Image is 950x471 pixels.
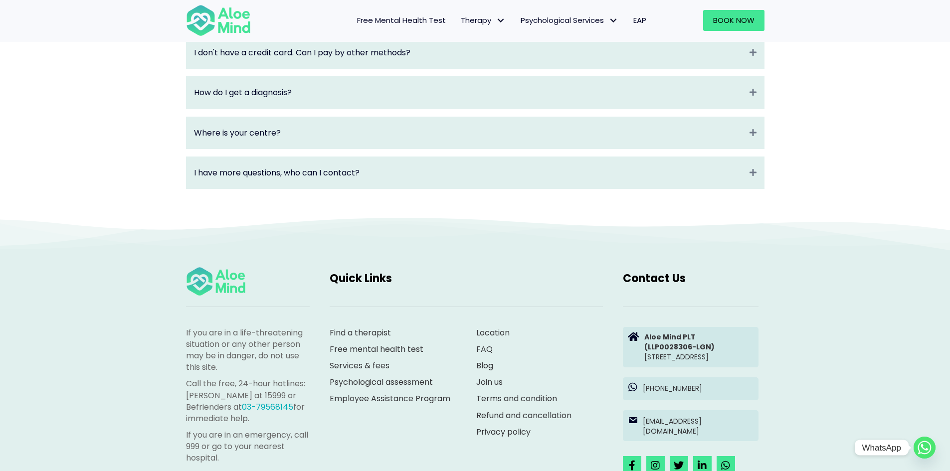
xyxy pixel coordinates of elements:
p: If you are in a life-threatening situation or any other person may be in danger, do not use this ... [186,327,310,373]
a: Psychological ServicesPsychological Services: submenu [513,10,626,31]
span: Free Mental Health Test [357,15,446,25]
i: Expand [750,47,757,58]
a: Free mental health test [330,343,423,355]
a: I don't have a credit card. Can I pay by other methods? [194,47,745,58]
a: Services & fees [330,360,389,371]
a: How do I get a diagnosis? [194,87,745,98]
p: If you are in an emergency, call 999 or go to your nearest hospital. [186,429,310,464]
a: [EMAIL_ADDRESS][DOMAIN_NAME] [623,410,759,442]
a: EAP [626,10,654,31]
a: Book Now [703,10,764,31]
strong: Aloe Mind PLT [644,332,696,342]
span: Quick Links [330,271,392,286]
img: Aloe mind Logo [186,266,246,297]
a: Aloe Mind PLT(LLP0028306-LGN)[STREET_ADDRESS] [623,327,759,367]
p: [PHONE_NUMBER] [643,383,754,393]
a: 03-79568145 [242,401,293,413]
i: Expand [750,167,757,178]
a: Refund and cancellation [476,410,571,421]
p: [EMAIL_ADDRESS][DOMAIN_NAME] [643,416,754,437]
a: Free Mental Health Test [350,10,453,31]
a: Employee Assistance Program [330,393,450,404]
a: Privacy policy [476,426,531,438]
nav: Menu [264,10,654,31]
span: EAP [633,15,646,25]
a: TherapyTherapy: submenu [453,10,513,31]
a: Join us [476,376,503,388]
p: [STREET_ADDRESS] [644,332,754,362]
span: Book Now [713,15,755,25]
a: Terms and condition [476,393,557,404]
a: Location [476,327,510,338]
a: Blog [476,360,493,371]
span: Psychological Services [521,15,618,25]
a: FAQ [476,343,493,355]
strong: (LLP0028306-LGN) [644,342,715,352]
p: Call the free, 24-hour hotlines: [PERSON_NAME] at 15999 or Befrienders at for immediate help. [186,378,310,424]
i: Expand [750,127,757,139]
span: Therapy [461,15,506,25]
span: Contact Us [623,271,686,286]
span: Therapy: submenu [494,13,508,28]
a: I have more questions, who can I contact? [194,167,745,178]
a: Psychological assessment [330,376,433,388]
a: [PHONE_NUMBER] [623,377,759,400]
a: Where is your centre? [194,127,745,139]
span: Psychological Services: submenu [606,13,621,28]
img: Aloe mind Logo [186,4,251,37]
a: Find a therapist [330,327,391,338]
a: Whatsapp [914,437,936,459]
i: Expand [750,87,757,98]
